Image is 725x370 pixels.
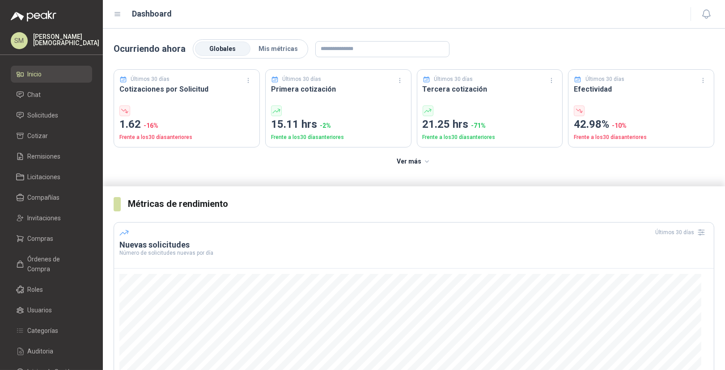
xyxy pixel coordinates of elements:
span: Cotizar [28,131,48,141]
button: Ver más [392,153,436,171]
a: Órdenes de Compra [11,251,92,277]
span: Órdenes de Compra [28,254,84,274]
a: Usuarios [11,302,92,319]
p: Ocurriendo ahora [114,42,186,56]
p: Frente a los 30 días anteriores [574,133,708,142]
span: Chat [28,90,41,100]
a: Solicitudes [11,107,92,124]
a: Categorías [11,322,92,339]
span: Roles [28,285,43,294]
a: Inicio [11,66,92,83]
p: 21.25 hrs [423,116,557,133]
span: Solicitudes [28,110,59,120]
span: Compras [28,234,54,244]
a: Cotizar [11,127,92,144]
h3: Cotizaciones por Solicitud [119,84,254,95]
a: Compras [11,230,92,247]
span: -10 % [612,122,627,129]
h3: Efectividad [574,84,708,95]
p: Últimos 30 días [131,75,170,84]
h1: Dashboard [132,8,172,20]
a: Compañías [11,189,92,206]
span: -71 % [471,122,486,129]
div: Últimos 30 días [655,225,708,240]
p: [PERSON_NAME] [DEMOGRAPHIC_DATA] [33,34,99,46]
span: Inicio [28,69,42,79]
p: Últimos 30 días [282,75,321,84]
p: Frente a los 30 días anteriores [271,133,406,142]
p: 15.11 hrs [271,116,406,133]
p: Frente a los 30 días anteriores [423,133,557,142]
p: Número de solicitudes nuevas por día [119,250,708,256]
p: Frente a los 30 días anteriores [119,133,254,142]
span: Usuarios [28,305,52,315]
h3: Métricas de rendimiento [128,197,714,211]
p: 1.62 [119,116,254,133]
h3: Tercera cotización [423,84,557,95]
span: Remisiones [28,151,61,161]
div: SM [11,32,28,49]
span: Mis métricas [259,45,298,52]
a: Invitaciones [11,210,92,227]
p: 42.98% [574,116,708,133]
span: Invitaciones [28,213,61,223]
h3: Primera cotización [271,84,406,95]
a: Licitaciones [11,168,92,185]
a: Remisiones [11,148,92,165]
span: Licitaciones [28,172,61,182]
p: Últimos 30 días [585,75,624,84]
span: Categorías [28,326,59,336]
a: Auditoria [11,343,92,360]
a: Roles [11,281,92,298]
h3: Nuevas solicitudes [119,240,708,250]
span: Auditoria [28,346,54,356]
span: -16 % [144,122,158,129]
span: Compañías [28,193,60,202]
span: Globales [210,45,236,52]
span: -2 % [320,122,331,129]
p: Últimos 30 días [434,75,473,84]
a: Chat [11,86,92,103]
img: Logo peakr [11,11,56,21]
